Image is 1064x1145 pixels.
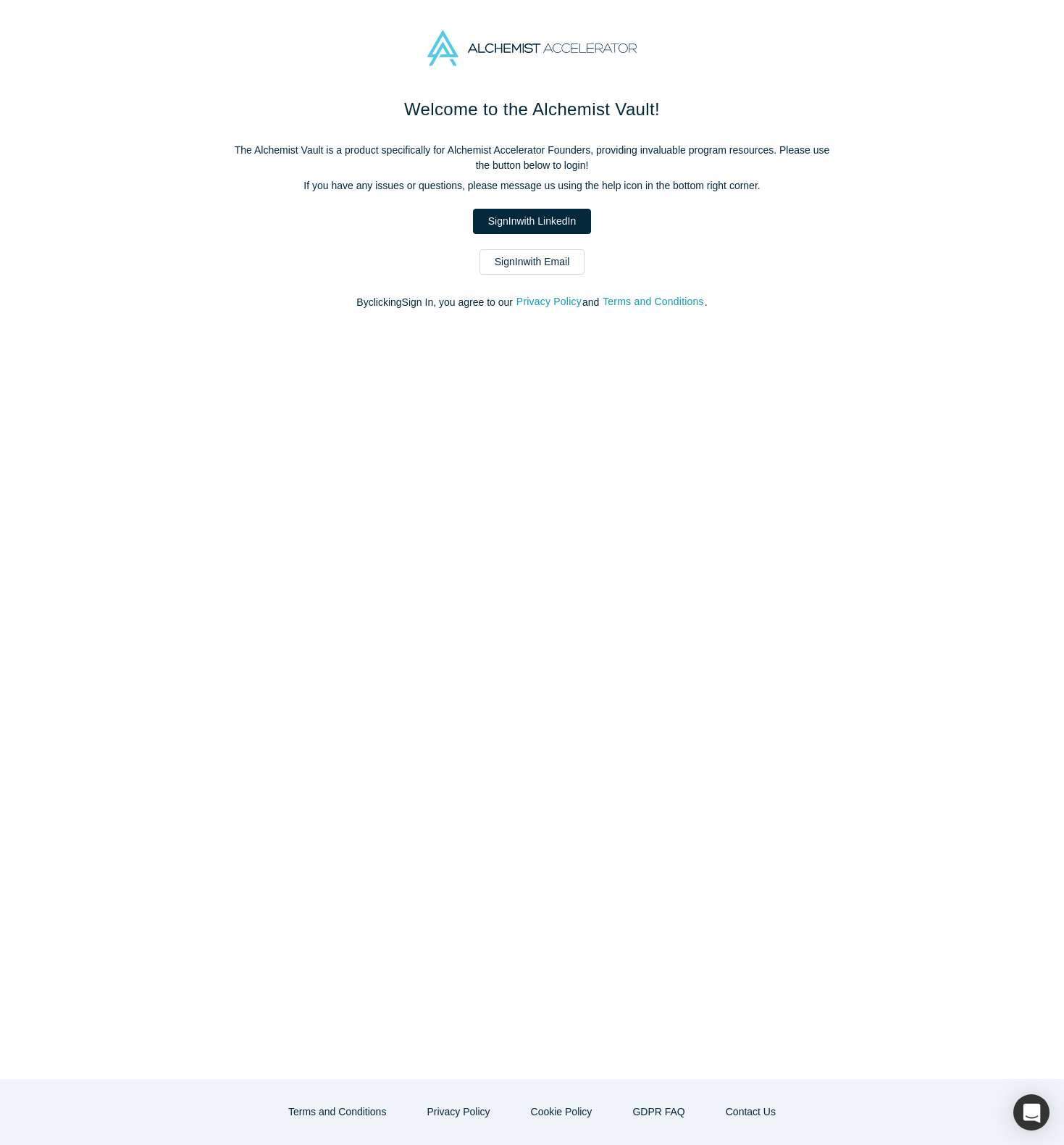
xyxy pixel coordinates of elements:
[602,293,705,310] button: Terms and Conditions
[617,1099,700,1125] a: GDPR FAQ
[479,249,585,275] a: SignInwith Email
[228,295,837,310] p: By clicking Sign In , you agree to our and .
[273,1099,401,1125] button: Terms and Conditions
[228,143,837,173] p: The Alchemist Vault is a product specifically for Alchemist Accelerator Founders, providing inval...
[427,30,636,66] img: Alchemist Accelerator Logo
[711,1099,791,1125] button: Contact Us
[516,1099,608,1125] button: Cookie Policy
[228,96,837,122] h1: Welcome to the Alchemist Vault!
[516,293,582,310] button: Privacy Policy
[411,1099,505,1125] button: Privacy Policy
[228,178,837,193] p: If you have any issues or questions, please message us using the help icon in the bottom right co...
[473,209,591,234] a: SignInwith LinkedIn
